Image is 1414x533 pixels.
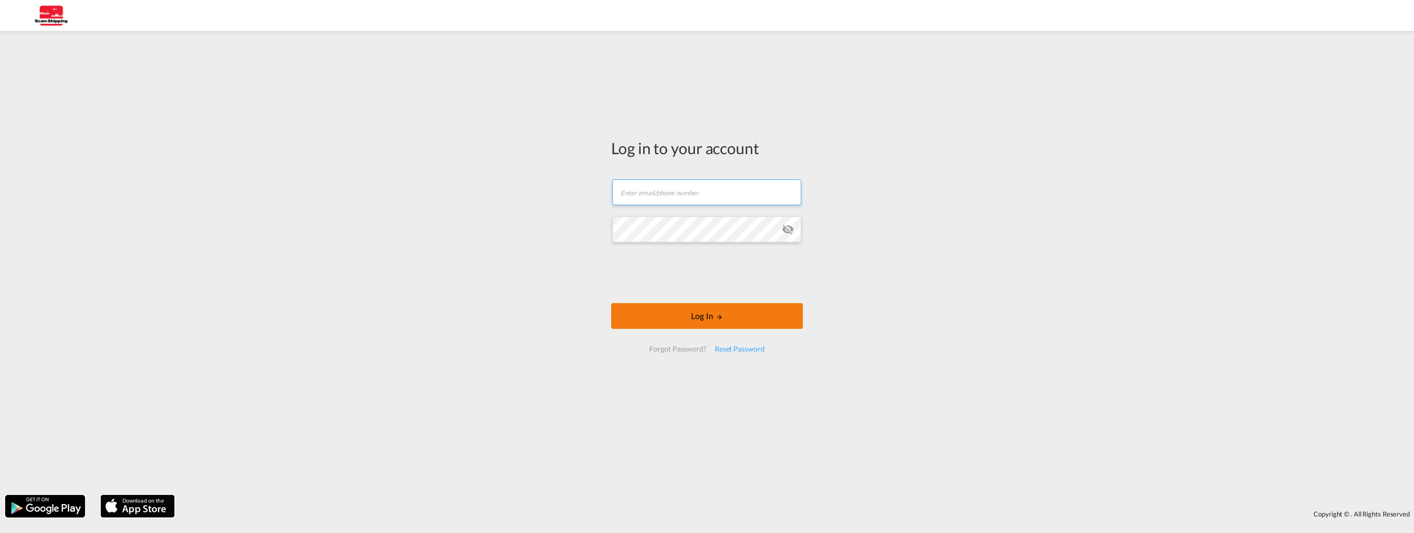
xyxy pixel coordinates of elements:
[711,340,769,358] div: Reset Password
[611,303,803,329] button: LOGIN
[645,340,710,358] div: Forgot Password?
[180,505,1414,523] div: Copyright © . All Rights Reserved
[99,494,176,519] img: apple.png
[612,179,801,205] input: Enter email/phone number
[15,4,85,27] img: 123b615026f311ee80dabbd30bc9e10f.jpg
[782,223,794,236] md-icon: icon-eye-off
[4,494,86,519] img: google.png
[611,137,803,159] div: Log in to your account
[629,253,785,293] iframe: reCAPTCHA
